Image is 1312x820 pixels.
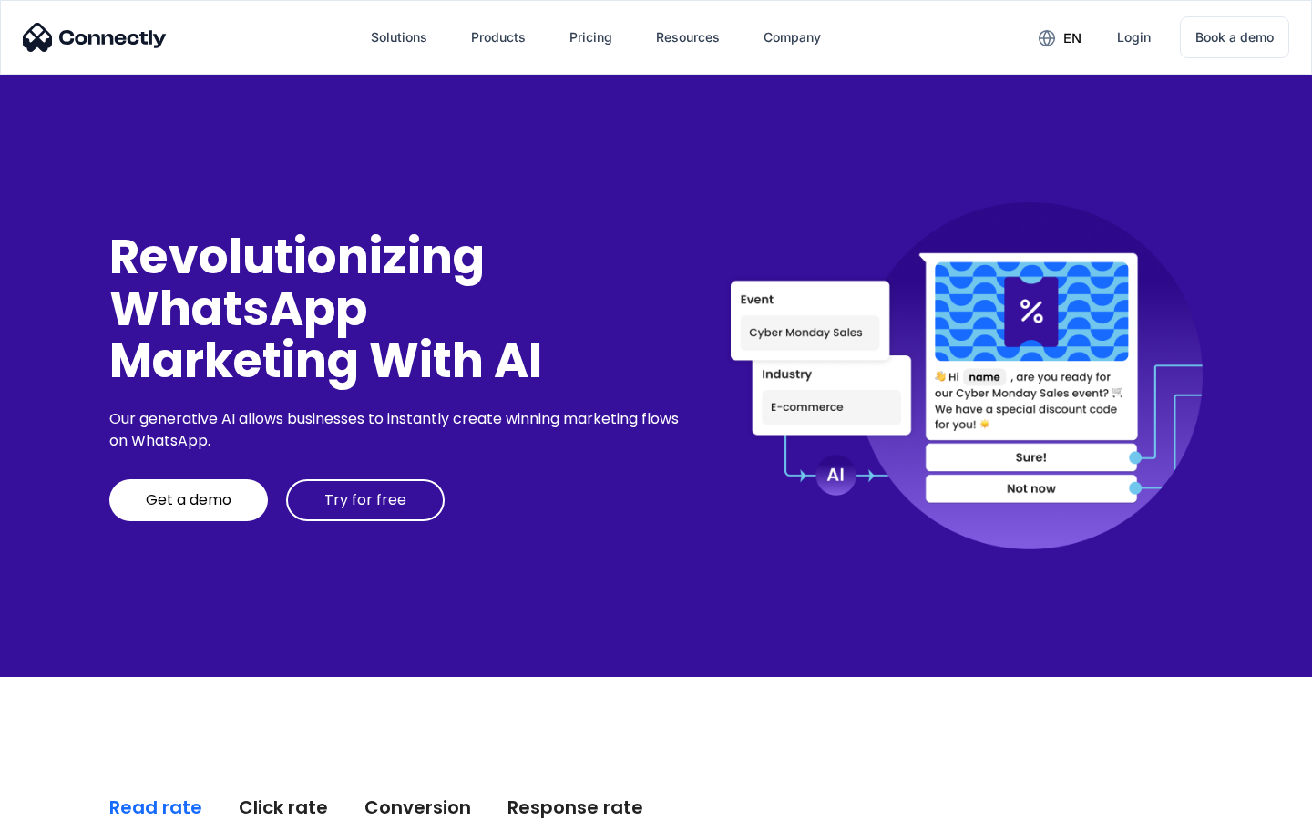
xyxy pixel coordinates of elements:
div: Solutions [356,15,442,59]
div: Read rate [109,794,202,820]
aside: Language selected: English [18,788,109,814]
div: en [1063,26,1081,51]
div: Response rate [507,794,643,820]
div: Resources [641,15,734,59]
div: Resources [656,25,720,50]
div: en [1024,24,1095,51]
a: Try for free [286,479,445,521]
a: Get a demo [109,479,268,521]
div: Products [456,15,540,59]
div: Login [1117,25,1151,50]
div: Try for free [324,491,406,509]
a: Login [1102,15,1165,59]
div: Revolutionizing WhatsApp Marketing With AI [109,231,685,387]
a: Pricing [555,15,627,59]
div: Conversion [364,794,471,820]
div: Our generative AI allows businesses to instantly create winning marketing flows on WhatsApp. [109,408,685,452]
img: Connectly Logo [23,23,167,52]
div: Get a demo [146,491,231,509]
div: Pricing [569,25,612,50]
div: Products [471,25,526,50]
a: Book a demo [1180,16,1289,58]
div: Solutions [371,25,427,50]
div: Company [749,15,835,59]
ul: Language list [36,788,109,814]
div: Company [764,25,821,50]
div: Click rate [239,794,328,820]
